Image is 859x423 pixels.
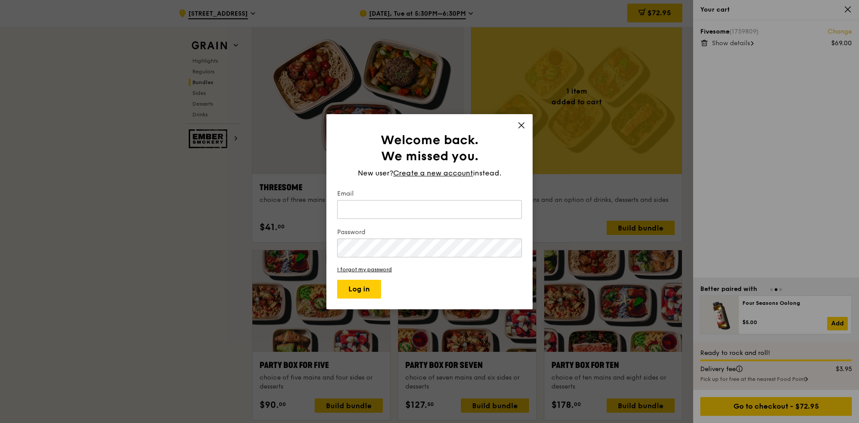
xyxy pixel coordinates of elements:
label: Password [337,228,522,237]
span: instead. [473,169,501,177]
h1: Welcome back. We missed you. [337,132,522,164]
label: Email [337,189,522,198]
button: Log in [337,280,381,299]
span: New user? [358,169,393,177]
span: Create a new account [393,168,473,179]
a: I forgot my password [337,266,522,273]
